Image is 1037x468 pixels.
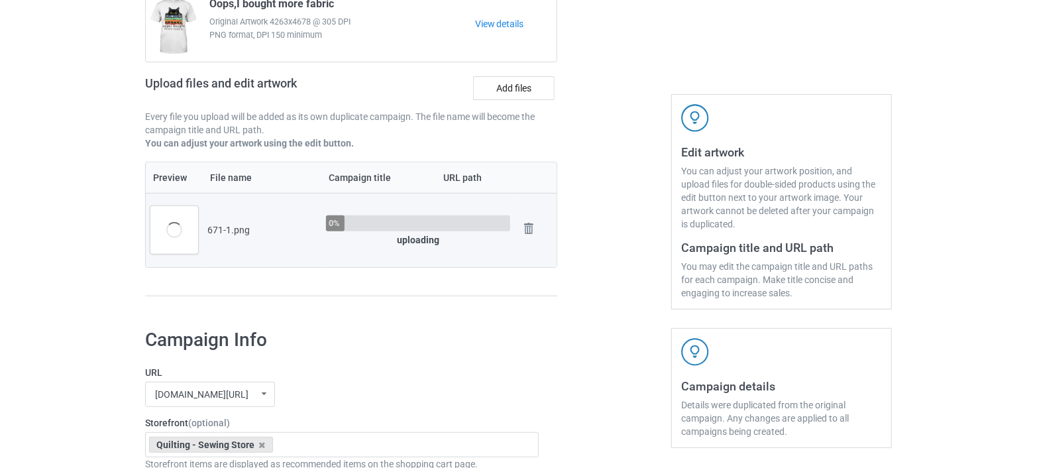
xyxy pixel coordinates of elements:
[145,366,539,379] label: URL
[155,390,248,399] div: [DOMAIN_NAME][URL]
[436,162,515,193] th: URL path
[209,29,475,42] span: PNG format, DPI 150 minimum
[681,145,882,160] h3: Edit artwork
[149,437,273,453] div: Quilting - Sewing Store
[203,162,321,193] th: File name
[329,219,340,227] div: 0%
[145,138,354,148] b: You can adjust your artwork using the edit button.
[681,260,882,300] div: You may edit the campaign title and URL paths for each campaign. Make title concise and engaging ...
[681,338,709,366] img: svg+xml;base64,PD94bWwgdmVyc2lvbj0iMS4wIiBlbmNvZGluZz0iVVRGLTgiPz4KPHN2ZyB3aWR0aD0iNDJweCIgaGVpZ2...
[473,76,555,100] label: Add files
[209,15,475,29] span: Original Artwork 4263x4678 @ 305 DPI
[681,240,882,255] h3: Campaign title and URL path
[145,416,539,430] label: Storefront
[681,104,709,132] img: svg+xml;base64,PD94bWwgdmVyc2lvbj0iMS4wIiBlbmNvZGluZz0iVVRGLTgiPz4KPHN2ZyB3aWR0aD0iNDJweCIgaGVpZ2...
[145,328,539,352] h1: Campaign Info
[681,379,882,394] h3: Campaign details
[188,418,230,428] span: (optional)
[146,162,203,193] th: Preview
[475,17,557,30] a: View details
[519,219,538,238] img: svg+xml;base64,PD94bWwgdmVyc2lvbj0iMS4wIiBlbmNvZGluZz0iVVRGLTgiPz4KPHN2ZyB3aWR0aD0iMjhweCIgaGVpZ2...
[145,76,392,101] h2: Upload files and edit artwork
[145,110,557,137] p: Every file you upload will be added as its own duplicate campaign. The file name will become the ...
[207,223,317,237] div: 671-1.png
[681,164,882,231] div: You can adjust your artwork position, and upload files for double-sided products using the edit b...
[326,233,510,247] div: uploading
[681,398,882,438] div: Details were duplicated from the original campaign. Any changes are applied to all campaigns bein...
[321,162,436,193] th: Campaign title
